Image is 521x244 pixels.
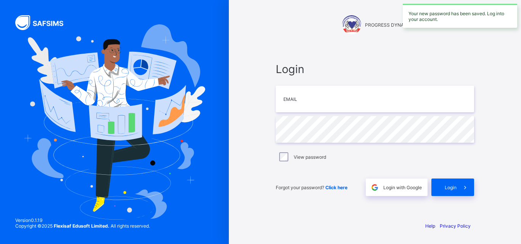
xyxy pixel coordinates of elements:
[276,185,347,190] span: Forgot your password?
[325,185,347,190] a: Click here
[425,223,435,229] a: Help
[440,223,471,229] a: Privacy Policy
[370,183,379,192] img: google.396cfc9801f0270233282035f929180a.svg
[365,22,474,28] span: PROGRESS DYNAMIC INTERNATIONAL ACADEMY
[383,185,422,190] span: Login with Google
[54,223,109,229] strong: Flexisaf Edusoft Limited.
[15,217,150,223] span: Version 0.1.19
[403,4,517,28] div: Your new password has been saved. Log into your account.
[276,62,474,76] span: Login
[445,185,457,190] span: Login
[15,15,72,30] img: SAFSIMS Logo
[15,223,150,229] span: Copyright © 2025 All rights reserved.
[294,154,326,160] label: View password
[24,24,205,219] img: Hero Image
